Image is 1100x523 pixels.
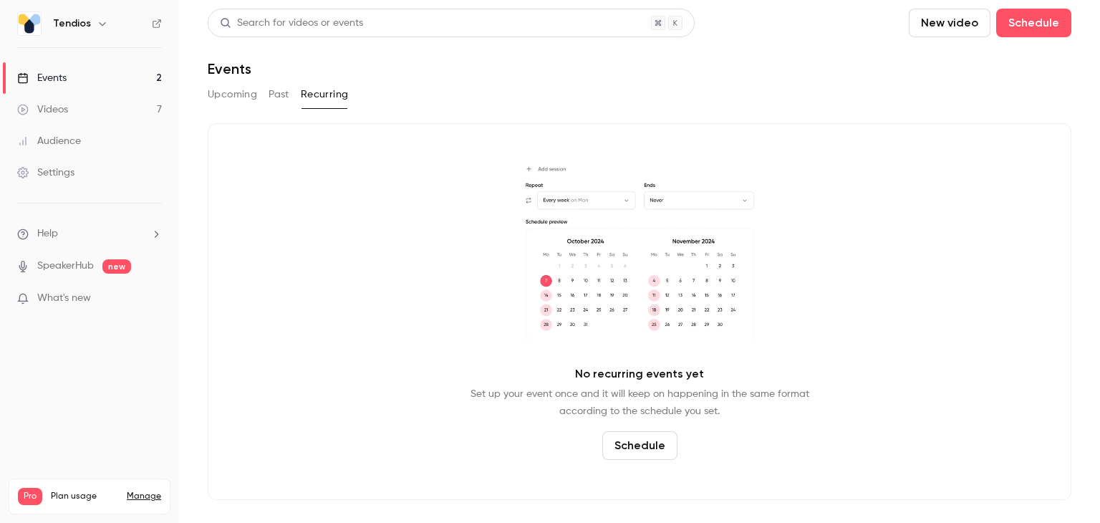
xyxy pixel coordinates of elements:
[37,259,94,274] a: SpeakerHub
[602,431,677,460] button: Schedule
[17,165,74,180] div: Settings
[909,9,990,37] button: New video
[102,259,131,274] span: new
[37,291,91,306] span: What's new
[127,491,161,502] a: Manage
[208,83,257,106] button: Upcoming
[51,491,118,502] span: Plan usage
[17,102,68,117] div: Videos
[18,488,42,505] span: Pro
[53,16,91,31] h6: Tendios
[17,71,67,85] div: Events
[269,83,289,106] button: Past
[145,292,162,305] iframe: Noticeable Trigger
[220,16,363,31] div: Search for videos or events
[37,226,58,241] span: Help
[18,12,41,35] img: Tendios
[208,60,251,77] h1: Events
[471,385,809,420] p: Set up your event once and it will keep on happening in the same format according to the schedule...
[301,83,349,106] button: Recurring
[17,134,81,148] div: Audience
[575,365,704,383] p: No recurring events yet
[996,9,1071,37] button: Schedule
[17,226,162,241] li: help-dropdown-opener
